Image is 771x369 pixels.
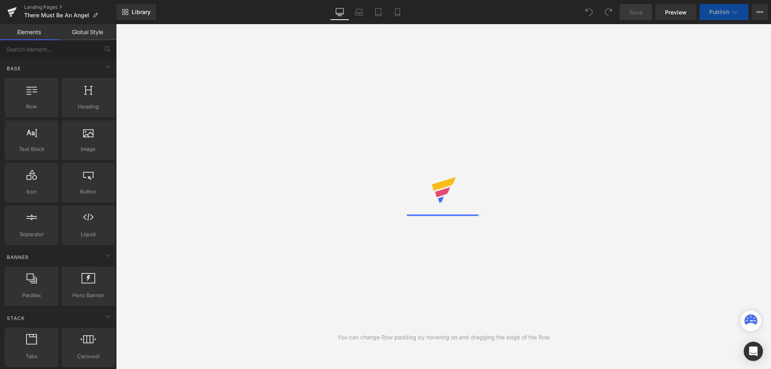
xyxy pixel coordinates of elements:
span: Tabs [7,352,56,361]
span: Text Block [7,145,56,153]
span: Stack [6,314,26,322]
span: There Must Be An Angel [24,12,89,18]
span: Icon [7,188,56,196]
span: Heading [64,102,112,111]
span: Hero Banner [64,291,112,300]
span: Library [132,8,151,16]
div: You can change Row padding by hovering on and dragging the edge of the Row [337,333,550,342]
a: Tablet [369,4,388,20]
a: Laptop [349,4,369,20]
span: Base [6,65,22,72]
a: Mobile [388,4,407,20]
span: Image [64,145,112,153]
button: Redo [600,4,616,20]
span: Publish [709,9,729,15]
a: New Library [116,4,156,20]
span: Banner [6,253,30,261]
span: Liquid [64,230,112,239]
div: Open Intercom Messenger [744,342,763,361]
span: Carousel [64,352,112,361]
span: Preview [665,8,687,16]
span: Parallax [7,291,56,300]
span: Save [629,8,642,16]
a: Preview [655,4,696,20]
span: Button [64,188,112,196]
a: Global Style [58,24,116,40]
span: Separator [7,230,56,239]
button: Publish [700,4,749,20]
button: Undo [581,4,597,20]
span: Row [7,102,56,111]
a: Desktop [330,4,349,20]
button: More [752,4,768,20]
a: Landing Pages [24,4,116,10]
